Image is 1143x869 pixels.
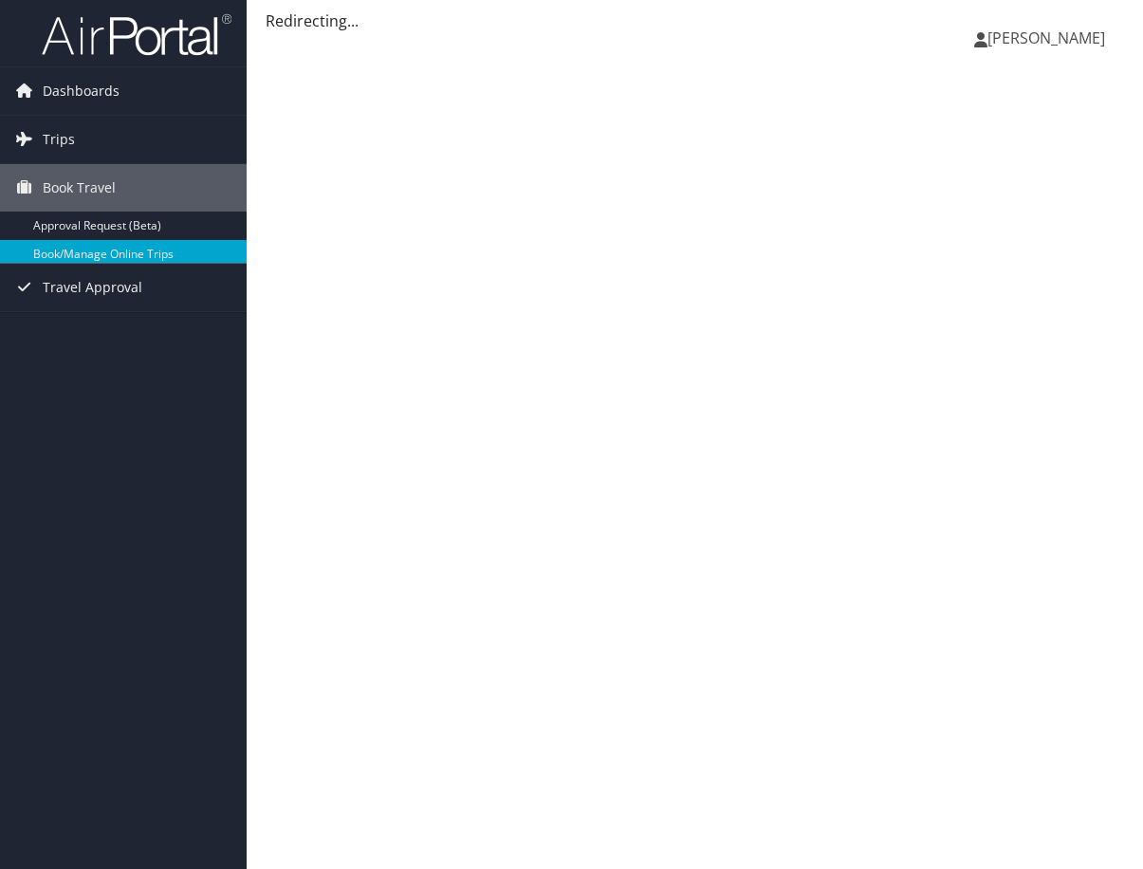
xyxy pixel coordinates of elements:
[43,116,75,163] span: Trips
[987,28,1105,48] span: [PERSON_NAME]
[42,12,231,57] img: airportal-logo.png
[266,9,1124,32] div: Redirecting...
[43,67,120,115] span: Dashboards
[43,264,142,311] span: Travel Approval
[43,164,116,212] span: Book Travel
[974,9,1124,66] a: [PERSON_NAME]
